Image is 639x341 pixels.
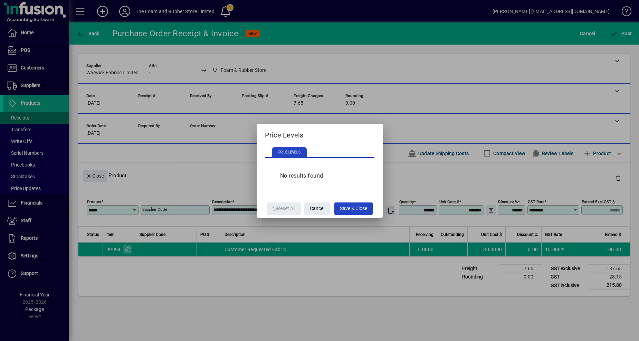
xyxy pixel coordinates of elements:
button: Save & Close [334,202,373,215]
span: PRICE LEVELS [272,147,307,158]
h2: Price Levels [257,124,383,144]
span: Cancel [310,203,324,214]
span: Save & Close [340,203,367,214]
button: Cancel [304,202,330,215]
div: No results found [273,165,330,187]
